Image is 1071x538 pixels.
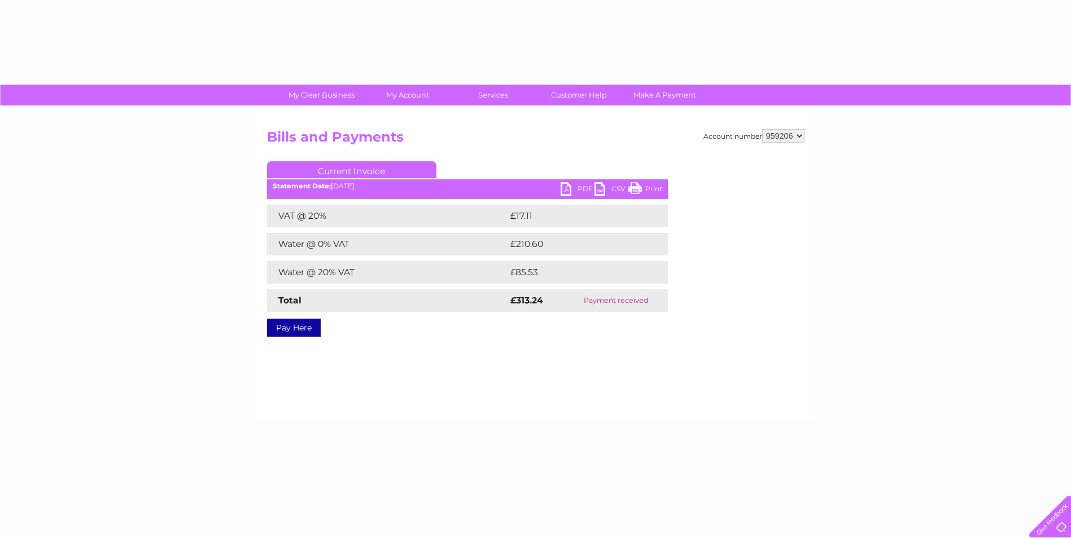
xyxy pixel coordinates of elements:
[508,261,645,284] td: £85.53
[267,182,668,190] div: [DATE]
[361,85,454,105] a: My Account
[561,182,594,199] a: PDF
[532,85,626,105] a: Customer Help
[594,182,628,199] a: CSV
[278,295,301,306] strong: Total
[267,161,436,178] a: Current Invoice
[267,261,508,284] td: Water @ 20% VAT
[628,182,662,199] a: Print
[564,289,667,312] td: Payment received
[267,129,805,151] h2: Bills and Payments
[275,85,368,105] a: My Clear Business
[267,319,321,337] a: Pay Here
[273,182,331,190] b: Statement Date:
[508,205,641,227] td: £17.11
[267,205,508,227] td: VAT @ 20%
[447,85,540,105] a: Services
[703,129,805,143] div: Account number
[618,85,711,105] a: Make A Payment
[508,233,648,255] td: £210.60
[267,233,508,255] td: Water @ 0% VAT
[510,295,543,306] strong: £313.24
